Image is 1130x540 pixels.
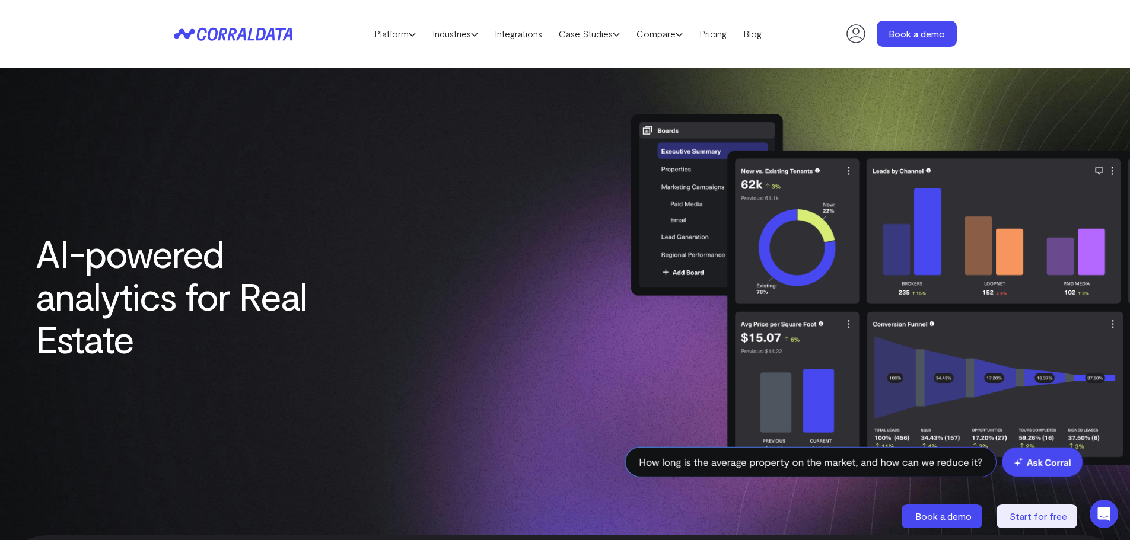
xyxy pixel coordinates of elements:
[1010,510,1067,522] span: Start for free
[486,25,550,43] a: Integrations
[691,25,735,43] a: Pricing
[877,21,957,47] a: Book a demo
[915,510,972,522] span: Book a demo
[735,25,770,43] a: Blog
[36,232,366,360] h1: AI-powered analytics for Real Estate
[997,504,1080,528] a: Start for free
[902,504,985,528] a: Book a demo
[424,25,486,43] a: Industries
[1090,500,1118,528] div: Open Intercom Messenger
[366,25,424,43] a: Platform
[550,25,628,43] a: Case Studies
[628,25,691,43] a: Compare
